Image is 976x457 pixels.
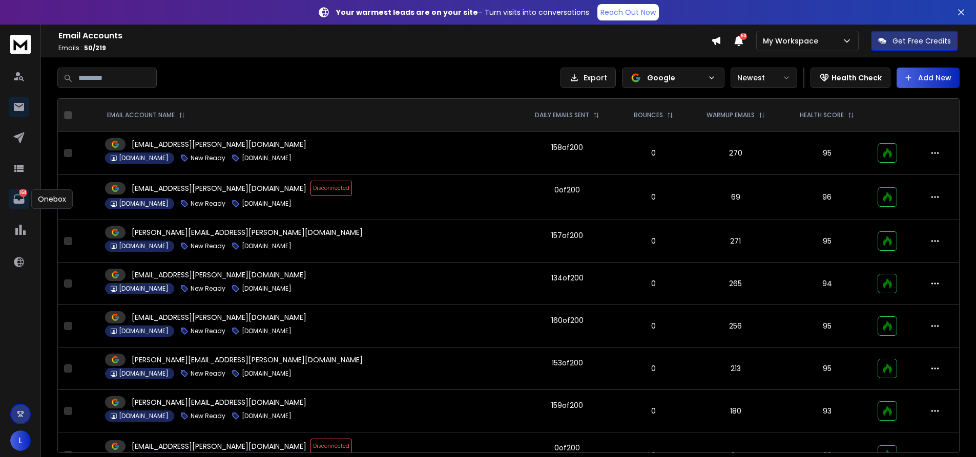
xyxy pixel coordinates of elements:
p: New Ready [191,327,225,335]
p: [DOMAIN_NAME] [119,242,169,250]
span: 50 [740,33,747,40]
p: [EMAIL_ADDRESS][PERSON_NAME][DOMAIN_NAME] [132,312,306,322]
a: Reach Out Now [597,4,659,20]
button: L [10,430,31,451]
strong: Your warmest leads are on your site [336,7,478,17]
p: 0 [625,363,682,374]
p: 0 [625,278,682,289]
div: 158 of 200 [551,142,583,153]
p: Google [647,73,703,83]
p: My Workspace [763,36,822,46]
p: WARMUP EMAILS [707,111,755,119]
p: New Ready [191,369,225,378]
p: [EMAIL_ADDRESS][PERSON_NAME][DOMAIN_NAME] [132,441,306,451]
p: [DOMAIN_NAME] [119,412,169,420]
p: BOUNCES [634,111,663,119]
button: Add New [897,68,960,88]
td: 69 [689,175,783,220]
p: [EMAIL_ADDRESS][PERSON_NAME][DOMAIN_NAME] [132,183,306,193]
span: Disconnected [310,439,352,454]
p: 0 [625,192,682,202]
button: Newest [731,68,797,88]
p: – Turn visits into conversations [336,7,589,17]
p: [DOMAIN_NAME] [242,369,292,378]
p: [DOMAIN_NAME] [242,327,292,335]
p: [PERSON_NAME][EMAIL_ADDRESS][PERSON_NAME][DOMAIN_NAME] [132,355,363,365]
p: Reach Out Now [600,7,656,17]
p: [DOMAIN_NAME] [242,200,292,208]
td: 271 [689,220,783,263]
p: [DOMAIN_NAME] [242,285,292,293]
p: [DOMAIN_NAME] [119,154,169,162]
td: 93 [782,390,871,432]
div: Onebox [31,189,73,209]
p: 164 [19,189,27,197]
h1: Email Accounts [58,30,711,42]
td: 95 [782,305,871,347]
td: 270 [689,132,783,175]
p: Get Free Credits [892,36,951,46]
p: [DOMAIN_NAME] [119,285,169,293]
p: New Ready [191,285,225,293]
td: 95 [782,347,871,390]
td: 96 [782,175,871,220]
td: 94 [782,263,871,305]
p: [DOMAIN_NAME] [119,200,169,208]
p: New Ready [191,200,225,208]
p: Emails : [58,44,711,52]
p: [DOMAIN_NAME] [242,242,292,250]
div: 153 of 200 [552,358,583,368]
div: 159 of 200 [551,400,583,410]
td: 180 [689,390,783,432]
img: logo [10,35,31,54]
div: 0 of 200 [554,443,580,453]
p: New Ready [191,412,225,420]
span: Disconnected [310,181,352,196]
p: DAILY EMAILS SENT [535,111,589,119]
p: 0 [625,236,682,246]
td: 265 [689,263,783,305]
div: EMAIL ACCOUNT NAME [107,111,185,119]
p: Health Check [832,73,882,83]
td: 95 [782,220,871,263]
p: [EMAIL_ADDRESS][PERSON_NAME][DOMAIN_NAME] [132,270,306,280]
td: 213 [689,347,783,390]
button: Export [560,68,616,88]
span: 50 / 219 [84,43,106,52]
p: 0 [625,321,682,331]
p: [PERSON_NAME][EMAIL_ADDRESS][DOMAIN_NAME] [132,397,306,407]
td: 95 [782,132,871,175]
button: Get Free Credits [871,31,958,51]
div: 0 of 200 [554,185,580,195]
a: 164 [9,189,29,209]
p: [EMAIL_ADDRESS][PERSON_NAME][DOMAIN_NAME] [132,139,306,149]
div: 157 of 200 [551,230,583,241]
p: 0 [625,406,682,416]
p: [DOMAIN_NAME] [119,327,169,335]
p: 0 [625,148,682,158]
td: 256 [689,305,783,347]
div: 134 of 200 [551,273,584,283]
div: 160 of 200 [551,315,584,325]
p: [DOMAIN_NAME] [242,154,292,162]
p: [DOMAIN_NAME] [119,369,169,378]
p: New Ready [191,154,225,162]
p: [DOMAIN_NAME] [242,412,292,420]
button: Health Check [811,68,890,88]
p: HEALTH SCORE [800,111,844,119]
p: New Ready [191,242,225,250]
p: [PERSON_NAME][EMAIL_ADDRESS][PERSON_NAME][DOMAIN_NAME] [132,227,363,237]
